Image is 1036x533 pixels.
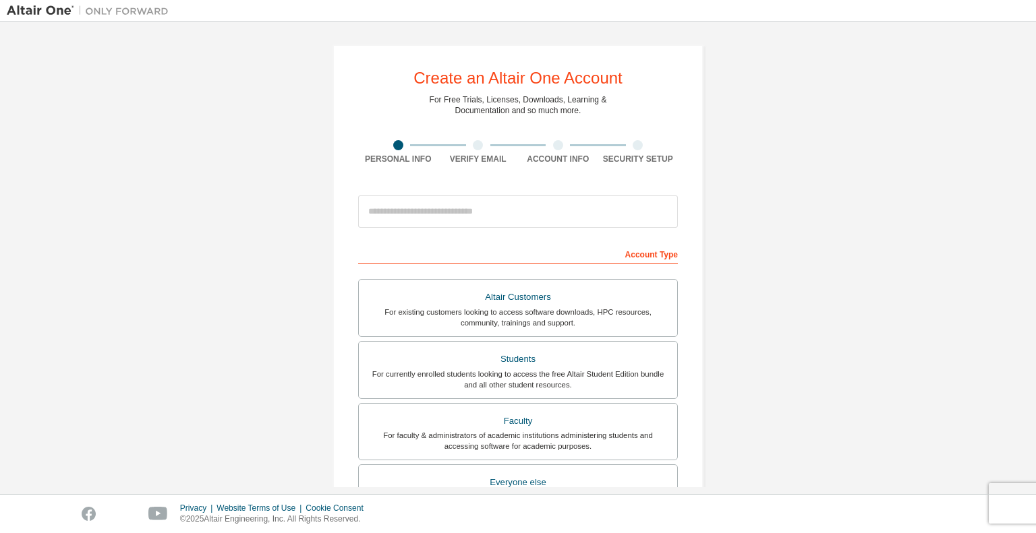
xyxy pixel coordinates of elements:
[367,412,669,431] div: Faculty
[358,243,678,264] div: Account Type
[367,369,669,390] div: For currently enrolled students looking to access the free Altair Student Edition bundle and all ...
[518,154,598,164] div: Account Info
[413,70,623,86] div: Create an Altair One Account
[180,503,217,513] div: Privacy
[438,154,519,164] div: Verify Email
[367,430,669,451] div: For faculty & administrators of academic institutions administering students and accessing softwa...
[367,350,669,369] div: Students
[180,513,372,525] p: © 2025 Altair Engineering, Inc. All Rights Reserved.
[430,94,607,116] div: For Free Trials, Licenses, Downloads, Learning & Documentation and so much more.
[358,154,438,164] div: Personal Info
[7,4,175,18] img: Altair One
[598,154,679,164] div: Security Setup
[367,307,669,328] div: For existing customers looking to access software downloads, HPC resources, community, trainings ...
[306,503,371,513] div: Cookie Consent
[367,288,669,307] div: Altair Customers
[367,473,669,492] div: Everyone else
[217,503,306,513] div: Website Terms of Use
[148,507,168,521] img: youtube.svg
[82,507,96,521] img: facebook.svg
